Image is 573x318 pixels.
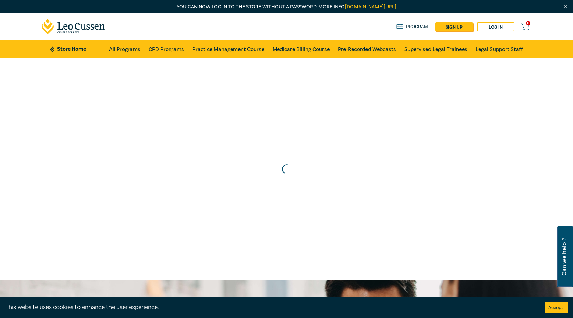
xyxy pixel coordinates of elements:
[396,23,428,31] a: Program
[109,40,140,58] a: All Programs
[545,302,568,313] button: Accept cookies
[5,303,534,312] div: This website uses cookies to enhance the user experience.
[149,40,184,58] a: CPD Programs
[338,40,396,58] a: Pre-Recorded Webcasts
[476,40,523,58] a: Legal Support Staff
[404,40,467,58] a: Supervised Legal Trainees
[192,40,264,58] a: Practice Management Course
[435,22,473,31] a: sign up
[477,22,514,31] a: Log in
[42,3,532,11] p: You can now log in to the store without a password. More info
[561,230,567,283] span: Can we help ?
[345,3,396,10] a: [DOMAIN_NAME][URL]
[273,40,330,58] a: Medicare Billing Course
[563,4,569,10] img: Close
[50,45,98,53] a: Store Home
[526,21,530,25] span: 0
